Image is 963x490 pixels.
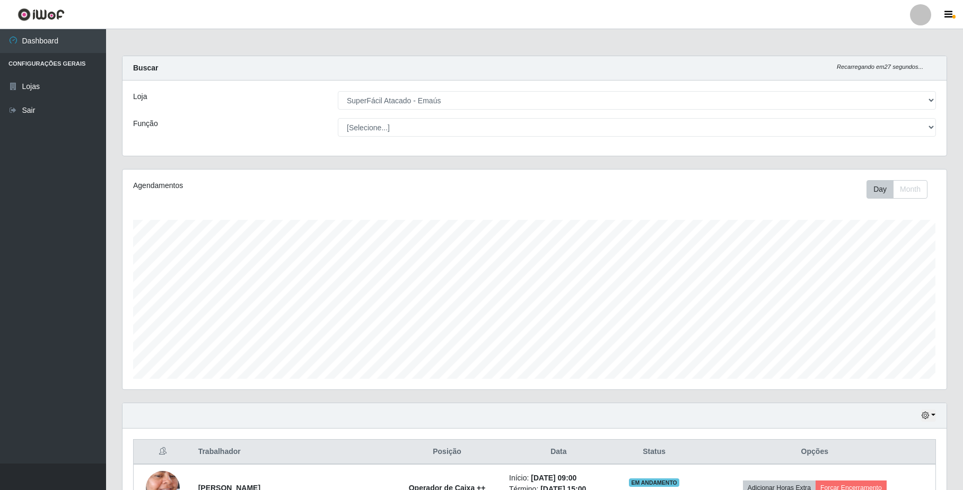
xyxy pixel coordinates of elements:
[629,478,679,487] span: EM ANDAMENTO
[866,180,927,199] div: First group
[133,64,158,72] strong: Buscar
[133,180,458,191] div: Agendamentos
[503,440,615,465] th: Data
[866,180,936,199] div: Toolbar with button groups
[133,91,147,102] label: Loja
[866,180,894,199] button: Day
[615,440,694,465] th: Status
[192,440,391,465] th: Trabalhador
[837,64,923,70] i: Recarregando em 27 segundos...
[893,180,927,199] button: Month
[133,118,158,129] label: Função
[531,474,576,482] time: [DATE] 09:00
[509,473,608,484] li: Início:
[17,8,65,21] img: CoreUI Logo
[391,440,503,465] th: Posição
[694,440,936,465] th: Opções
